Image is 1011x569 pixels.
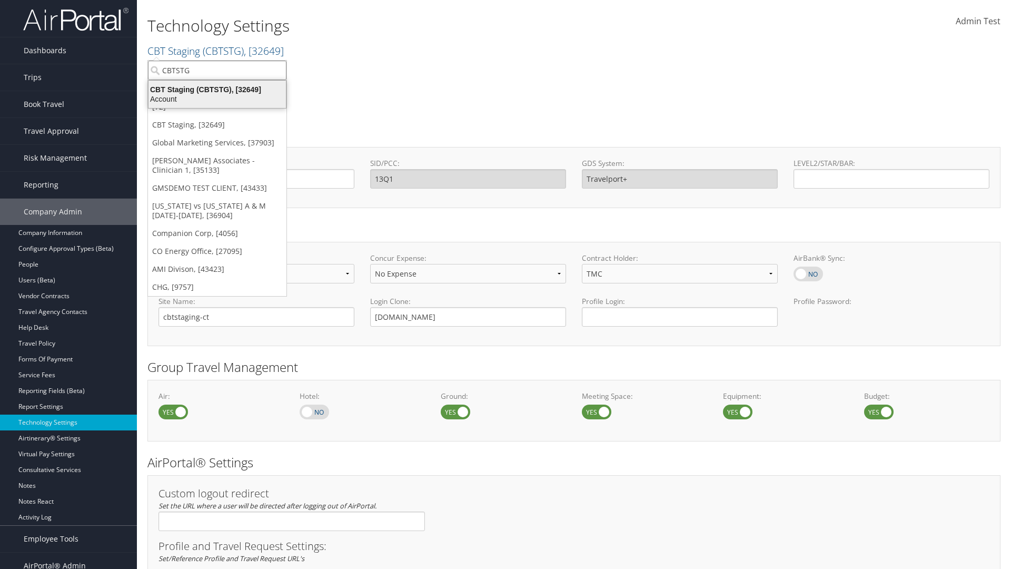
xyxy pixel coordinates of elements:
[148,224,286,242] a: Companion Corp, [4056]
[142,94,292,104] div: Account
[147,125,993,143] h2: GDS
[147,15,716,37] h1: Technology Settings
[24,172,58,198] span: Reporting
[956,15,1000,27] span: Admin Test
[147,44,284,58] a: CBT Staging
[370,253,566,263] label: Concur Expense:
[147,454,1000,472] h2: AirPortal® Settings
[582,307,778,327] input: Profile Login:
[24,91,64,117] span: Book Travel
[370,296,566,307] label: Login Clone:
[370,158,566,169] label: SID/PCC:
[794,267,823,281] label: AirBank® Sync
[24,526,78,552] span: Employee Tools
[441,391,566,401] label: Ground:
[148,134,286,152] a: Global Marketing Services, [37903]
[582,158,778,169] label: GDS System:
[300,391,425,401] label: Hotel:
[582,253,778,263] label: Contract Holder:
[24,199,82,225] span: Company Admin
[158,296,354,307] label: Site Name:
[147,358,1000,376] h2: Group Travel Management
[23,7,128,32] img: airportal-logo.png
[864,391,989,401] label: Budget:
[148,179,286,197] a: GMSDEMO TEST CLIENT, [43433]
[148,278,286,296] a: CHG, [9757]
[956,5,1000,38] a: Admin Test
[24,118,79,144] span: Travel Approval
[158,554,304,563] em: Set/Reference Profile and Travel Request URL's
[148,197,286,224] a: [US_STATE] vs [US_STATE] A & M [DATE]-[DATE], [36904]
[794,296,989,326] label: Profile Password:
[203,44,244,58] span: ( CBTSTG )
[582,391,707,401] label: Meeting Space:
[158,391,284,401] label: Air:
[158,541,989,552] h3: Profile and Travel Request Settings:
[158,501,376,511] em: Set the URL where a user will be directed after logging out of AirPortal.
[142,85,292,94] div: CBT Staging (CBTSTG), [32649]
[148,116,286,134] a: CBT Staging, [32649]
[158,488,425,499] h3: Custom logout redirect
[24,145,87,171] span: Risk Management
[794,158,989,169] label: LEVEL2/STAR/BAR:
[723,391,848,401] label: Equipment:
[24,37,66,64] span: Dashboards
[148,260,286,278] a: AMI Divison, [43423]
[148,152,286,179] a: [PERSON_NAME] Associates - Clinician 1, [35133]
[148,61,286,80] input: Search Accounts
[582,296,778,326] label: Profile Login:
[24,64,42,91] span: Trips
[148,242,286,260] a: CO Energy Office, [27095]
[147,220,1000,238] h2: Online Booking Tool
[244,44,284,58] span: , [ 32649 ]
[794,253,989,263] label: AirBank® Sync:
